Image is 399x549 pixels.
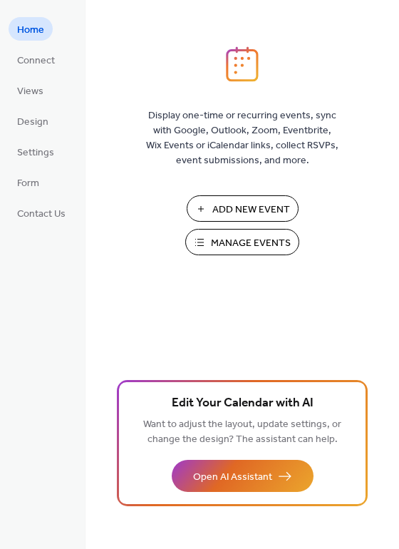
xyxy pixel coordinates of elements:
span: Connect [17,53,55,68]
span: Views [17,84,43,99]
a: Design [9,109,57,133]
span: Home [17,23,44,38]
button: Open AI Assistant [172,460,313,492]
span: Manage Events [211,236,291,251]
a: Settings [9,140,63,163]
a: Views [9,78,52,102]
a: Connect [9,48,63,71]
span: Design [17,115,48,130]
span: Want to adjust the layout, update settings, or change the design? The assistant can help. [143,415,341,449]
span: Add New Event [212,202,290,217]
button: Manage Events [185,229,299,255]
span: Form [17,176,39,191]
a: Home [9,17,53,41]
img: logo_icon.svg [226,46,259,82]
span: Settings [17,145,54,160]
span: Open AI Assistant [193,470,272,485]
a: Form [9,170,48,194]
span: Display one-time or recurring events, sync with Google, Outlook, Zoom, Eventbrite, Wix Events or ... [146,108,338,168]
button: Add New Event [187,195,299,222]
a: Contact Us [9,201,74,225]
span: Edit Your Calendar with AI [172,394,313,414]
span: Contact Us [17,207,66,222]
